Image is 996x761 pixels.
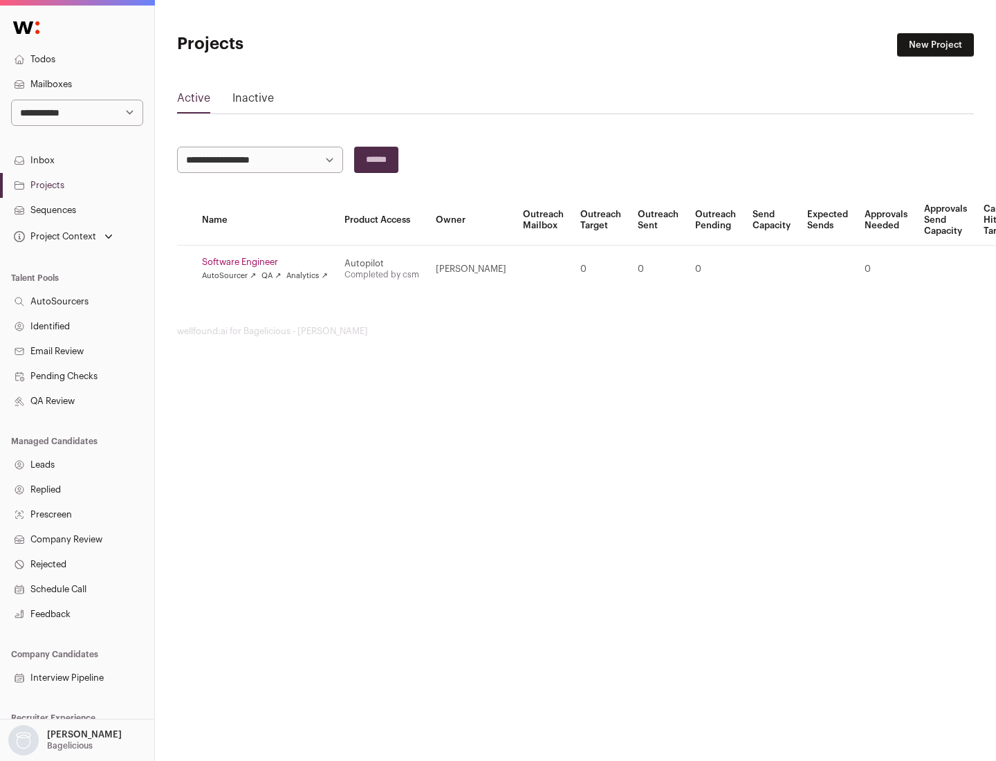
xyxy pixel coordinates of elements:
[232,90,274,112] a: Inactive
[286,271,327,282] a: Analytics ↗
[6,725,124,755] button: Open dropdown
[897,33,974,57] a: New Project
[629,246,687,293] td: 0
[344,258,419,269] div: Autopilot
[336,195,427,246] th: Product Access
[8,725,39,755] img: nopic.png
[177,90,210,112] a: Active
[177,33,443,55] h1: Projects
[47,740,93,751] p: Bagelicious
[6,14,47,42] img: Wellfound
[11,231,96,242] div: Project Context
[202,257,328,268] a: Software Engineer
[202,271,256,282] a: AutoSourcer ↗
[744,195,799,246] th: Send Capacity
[11,227,116,246] button: Open dropdown
[916,195,975,246] th: Approvals Send Capacity
[629,195,687,246] th: Outreach Sent
[687,195,744,246] th: Outreach Pending
[799,195,856,246] th: Expected Sends
[194,195,336,246] th: Name
[261,271,281,282] a: QA ↗
[856,246,916,293] td: 0
[427,195,515,246] th: Owner
[344,271,419,279] a: Completed by csm
[177,326,974,337] footer: wellfound:ai for Bagelicious - [PERSON_NAME]
[515,195,572,246] th: Outreach Mailbox
[427,246,515,293] td: [PERSON_NAME]
[856,195,916,246] th: Approvals Needed
[572,195,629,246] th: Outreach Target
[47,729,122,740] p: [PERSON_NAME]
[572,246,629,293] td: 0
[687,246,744,293] td: 0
